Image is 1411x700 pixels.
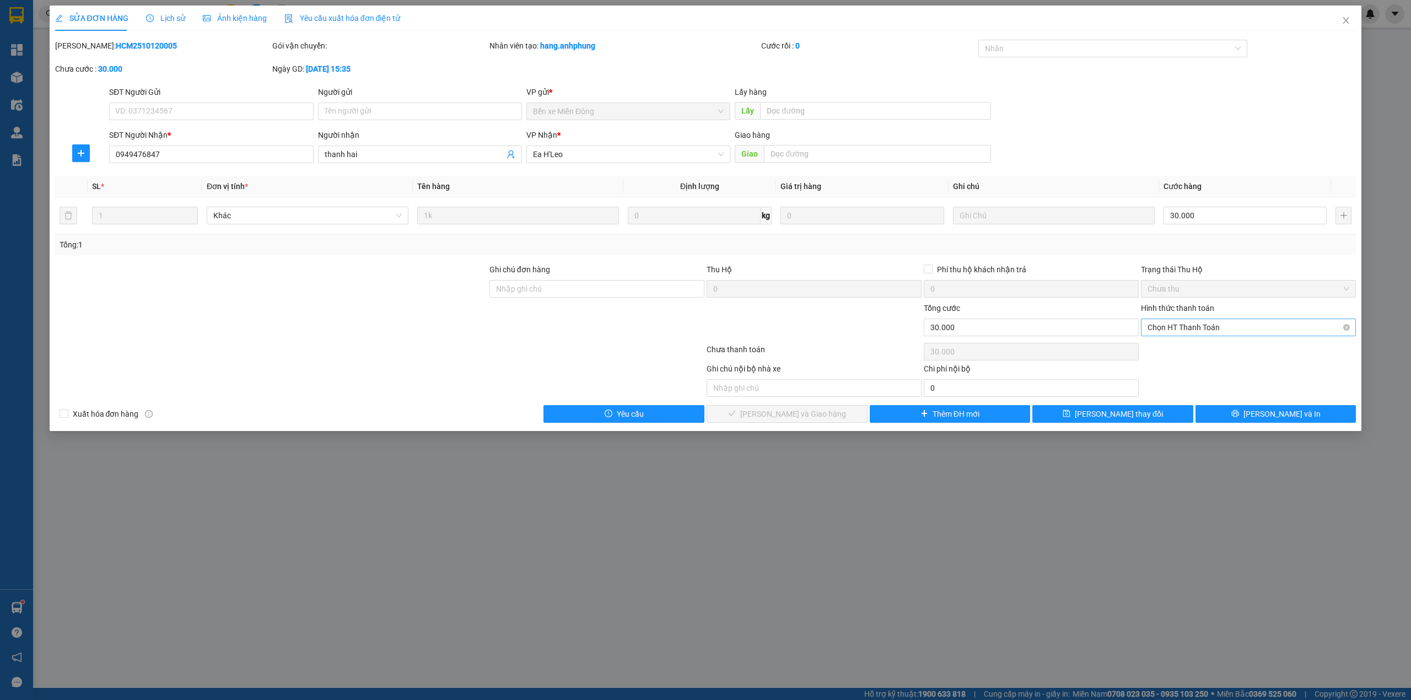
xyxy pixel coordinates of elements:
[526,131,557,139] span: VP Nhận
[933,408,979,420] span: Thêm ĐH mới
[489,265,550,274] label: Ghi chú đơn hàng
[284,14,401,23] span: Yêu cầu xuất hóa đơn điện tử
[533,103,724,120] span: Bến xe Miền Đông
[735,145,764,163] span: Giao
[72,144,90,162] button: plus
[735,131,770,139] span: Giao hàng
[507,150,515,159] span: user-add
[780,207,944,224] input: 0
[272,63,487,75] div: Ngày GD:
[870,405,1031,423] button: plusThêm ĐH mới
[707,363,922,379] div: Ghi chú nội bộ nhà xe
[1148,281,1349,297] span: Chưa thu
[318,129,522,141] div: Người nhận
[707,265,732,274] span: Thu Hộ
[1342,16,1350,25] span: close
[92,182,101,191] span: SL
[489,280,704,298] input: Ghi chú đơn hàng
[203,14,267,23] span: Ảnh kiện hàng
[924,363,1139,379] div: Chi phí nội bộ
[760,102,991,120] input: Dọc đường
[617,408,644,420] span: Yêu cầu
[605,410,612,418] span: exclamation-circle
[60,207,77,224] button: delete
[761,207,772,224] span: kg
[98,64,122,73] b: 30.000
[318,86,522,98] div: Người gửi
[764,145,991,163] input: Dọc đường
[55,63,270,75] div: Chưa cước :
[109,129,313,141] div: SĐT Người Nhận
[735,102,760,120] span: Lấy
[707,379,922,397] input: Nhập ghi chú
[73,149,89,158] span: plus
[1148,319,1349,336] span: Chọn HT Thanh Toán
[213,207,402,224] span: Khác
[116,41,177,50] b: HCM2510120005
[1164,182,1202,191] span: Cước hàng
[1141,304,1214,313] label: Hình thức thanh toán
[1195,405,1356,423] button: printer[PERSON_NAME] và In
[55,40,270,52] div: [PERSON_NAME]:
[68,408,143,420] span: Xuất hóa đơn hàng
[795,41,800,50] b: 0
[735,88,767,96] span: Lấy hàng
[540,41,595,50] b: hang.anhphung
[1063,410,1070,418] span: save
[1331,6,1361,36] button: Close
[1243,408,1321,420] span: [PERSON_NAME] và In
[60,239,544,251] div: Tổng: 1
[1343,324,1350,331] span: close-circle
[953,207,1155,224] input: Ghi Chú
[55,14,63,22] span: edit
[207,182,248,191] span: Đơn vị tính
[417,182,450,191] span: Tên hàng
[55,14,128,23] span: SỬA ĐƠN HÀNG
[145,410,153,418] span: info-circle
[924,304,960,313] span: Tổng cước
[707,405,868,423] button: check[PERSON_NAME] và Giao hàng
[109,86,313,98] div: SĐT Người Gửi
[933,263,1031,276] span: Phí thu hộ khách nhận trả
[761,40,976,52] div: Cước rồi :
[203,14,211,22] span: picture
[780,182,821,191] span: Giá trị hàng
[1335,207,1351,224] button: plus
[1141,263,1356,276] div: Trạng thái Thu Hộ
[272,40,487,52] div: Gói vận chuyển:
[1075,408,1163,420] span: [PERSON_NAME] thay đổi
[533,146,724,163] span: Ea H'Leo
[1032,405,1193,423] button: save[PERSON_NAME] thay đổi
[417,207,619,224] input: VD: Bàn, Ghế
[146,14,154,22] span: clock-circle
[1231,410,1239,418] span: printer
[306,64,351,73] b: [DATE] 15:35
[920,410,928,418] span: plus
[949,176,1159,197] th: Ghi chú
[543,405,704,423] button: exclamation-circleYêu cầu
[680,182,719,191] span: Định lượng
[284,14,293,23] img: icon
[146,14,185,23] span: Lịch sử
[526,86,730,98] div: VP gửi
[489,40,759,52] div: Nhân viên tạo:
[705,343,923,363] div: Chưa thanh toán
